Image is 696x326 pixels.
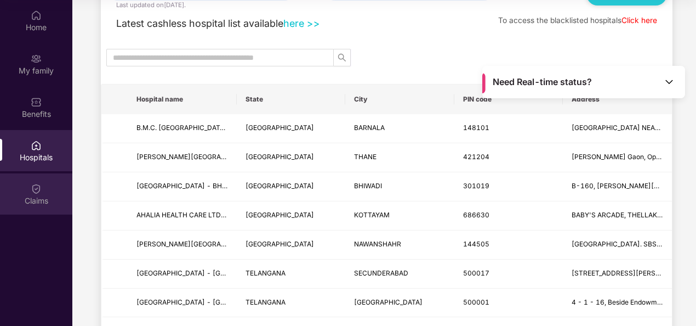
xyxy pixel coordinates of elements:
span: NAWANSHAHR [354,240,401,248]
span: SECUNDERABAD [354,269,408,277]
td: THANE [345,143,454,172]
span: [PERSON_NAME][GEOGRAPHIC_DATA] - [GEOGRAPHIC_DATA] [136,240,335,248]
img: svg+xml;base64,PHN2ZyBpZD0iQ2xhaW0iIHhtbG5zPSJodHRwOi8vd3d3LnczLm9yZy8yMDAwL3N2ZyIgd2lkdGg9IjIwIi... [31,183,42,194]
span: 421204 [463,153,489,161]
span: [GEOGRAPHIC_DATA] - [GEOGRAPHIC_DATA] [136,269,281,277]
span: TELANGANA [246,298,286,306]
img: svg+xml;base64,PHN2ZyBpZD0iSG9tZSIgeG1sbnM9Imh0dHA6Ly93d3cudzMub3JnLzIwMDAvc3ZnIiB3aWR0aD0iMjAiIG... [31,10,42,21]
span: BARNALA [354,123,385,132]
th: Address [563,85,672,114]
th: PIN code [454,85,563,114]
span: BHIWADI [354,182,382,190]
span: [PERSON_NAME][GEOGRAPHIC_DATA] - [GEOGRAPHIC_DATA] - [GEOGRAPHIC_DATA] [136,153,412,161]
span: 301019 [463,182,489,190]
span: TELANGANA [246,269,286,277]
span: AHALIA HEALTH CARE LTD - [GEOGRAPHIC_DATA] [136,211,297,219]
td: TELANGANA [237,289,346,318]
span: [GEOGRAPHIC_DATA] [246,240,314,248]
td: NAWANSHAHR [345,231,454,260]
td: MEENA HOSPITAL - Secunderabad [128,260,237,289]
td: 10-5-682/2, Sai Ranga Towers, Tukaram Gate, Lallaguda - [563,260,672,289]
a: Click here [621,16,657,25]
th: State [237,85,346,114]
span: [GEOGRAPHIC_DATA] [246,123,314,132]
td: SECUNDERABAD [345,260,454,289]
a: here >> [283,18,320,29]
img: Toggle Icon [664,76,675,87]
span: [GEOGRAPHIC_DATA] - [GEOGRAPHIC_DATA] [136,298,281,306]
span: [GEOGRAPHIC_DATA] [246,182,314,190]
td: HYDERABAD [345,289,454,318]
th: City [345,85,454,114]
span: 148101 [463,123,489,132]
img: svg+xml;base64,PHN2ZyBpZD0iQmVuZWZpdHMiIHhtbG5zPSJodHRwOi8vd3d3LnczLm9yZy8yMDAwL3N2ZyIgd2lkdGg9Ij... [31,97,42,108]
td: KERALA [237,201,346,231]
img: svg+xml;base64,PHN2ZyB3aWR0aD0iMjAiIGhlaWdodD0iMjAiIHZpZXdCb3g9IjAgMCAyMCAyMCIgZmlsbD0ibm9uZSIgeG... [31,53,42,64]
td: JIVDANI HOSPITAL - DOMBIVALI EAST - THANE [128,143,237,172]
span: [GEOGRAPHIC_DATA] [246,211,314,219]
td: 4 - 1 - 16, Beside Endowment Office Tilak Road, Abids [563,289,672,318]
td: ADITYA HOSPITAL - Hyderabad [128,289,237,318]
span: [GEOGRAPHIC_DATA] [246,153,314,161]
span: [GEOGRAPHIC_DATA] [354,298,423,306]
span: 686630 [463,211,489,219]
span: THANE [354,153,376,161]
span: Latest cashless hospital list available [116,18,283,29]
span: 144505 [463,240,489,248]
td: B.M.C. SUPERSPECIALITY HOSPITAL - BARNALA [128,114,237,143]
span: B.M.C. [GEOGRAPHIC_DATA] - [GEOGRAPHIC_DATA] [136,123,303,132]
td: TELANGANA [237,260,346,289]
span: [GEOGRAPHIC_DATA]. SBS Nagar, [572,240,679,248]
span: BABY'S ARCADE, THELLAKOM P O, [572,211,682,219]
div: Last updated on [DATE] . [116,1,186,10]
td: SHRI GURUDEV HOSPITAL - NAWANHSAHR [128,231,237,260]
td: BHIWADI [345,172,454,201]
td: KOTTAYAM [345,201,454,231]
td: VIJAY HOSPITAL - BHIWADI [128,172,237,201]
span: Need Real-time status? [493,76,592,88]
span: Address [572,95,663,104]
img: svg+xml;base64,PHN2ZyBpZD0iSG9zcGl0YWxzIiB4bWxucz0iaHR0cDovL3d3dy53My5vcmcvMjAwMC9zdmciIHdpZHRoPS... [31,140,42,151]
button: search [333,49,351,66]
td: BABY'S ARCADE, THELLAKOM P O, [563,201,672,231]
span: Hospital name [136,95,228,104]
span: 500001 [463,298,489,306]
span: 500017 [463,269,489,277]
td: MAHARASHTRA [237,143,346,172]
td: AHALIA HEALTH CARE LTD - KOTTAYAM [128,201,237,231]
span: [GEOGRAPHIC_DATA] - BHIWADI [136,182,241,190]
span: KOTTAYAM [354,211,390,219]
span: [STREET_ADDRESS][PERSON_NAME] - [572,269,696,277]
td: Chandigarh road Main Road,Banga Distt. SBS Nagar, [563,231,672,260]
td: RAJASTHAN [237,172,346,201]
span: To access the blacklisted hospitals [498,16,621,25]
td: Desai Gaon, Opp Jakat Naka, Dombivali East [563,143,672,172]
td: BARNALA [345,114,454,143]
span: search [334,53,350,62]
td: PUNJAB [237,114,346,143]
td: PUNJAB [237,231,346,260]
th: Hospital name [128,85,237,114]
td: HANDIAYA ROAD NEAR D MART [563,114,672,143]
td: B-160, BHAGAT SINGH COLONY, OPPO ST XAVIER SCHOOL, [563,172,672,201]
